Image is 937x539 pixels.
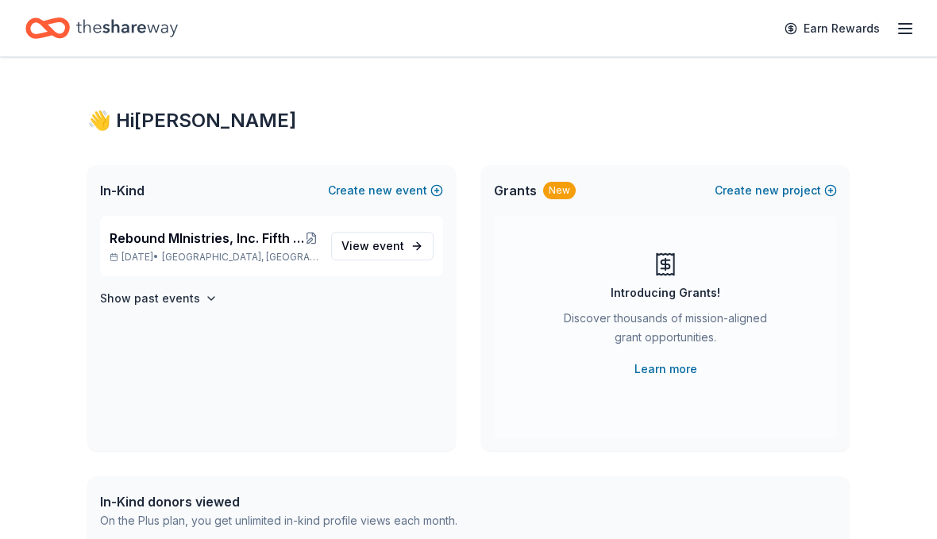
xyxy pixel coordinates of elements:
span: [GEOGRAPHIC_DATA], [GEOGRAPHIC_DATA] [162,251,318,264]
button: Createnewproject [715,181,837,200]
div: 👋 Hi [PERSON_NAME] [87,108,850,133]
span: View [341,237,404,256]
span: new [755,181,779,200]
span: Rebound MInistries, Inc. Fifth Anniversary Golf Tournament & Auction [110,229,304,248]
span: Grants [494,181,537,200]
span: In-Kind [100,181,145,200]
h4: Show past events [100,289,200,308]
button: Show past events [100,289,218,308]
a: Home [25,10,178,47]
a: Learn more [634,360,697,379]
div: In-Kind donors viewed [100,492,457,511]
div: On the Plus plan, you get unlimited in-kind profile views each month. [100,511,457,530]
div: Discover thousands of mission-aligned grant opportunities. [557,309,773,353]
span: event [372,239,404,252]
p: [DATE] • [110,251,318,264]
a: Earn Rewards [775,14,889,43]
a: View event [331,232,434,260]
div: Introducing Grants! [611,283,720,302]
span: new [368,181,392,200]
div: New [543,182,576,199]
button: Createnewevent [328,181,443,200]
